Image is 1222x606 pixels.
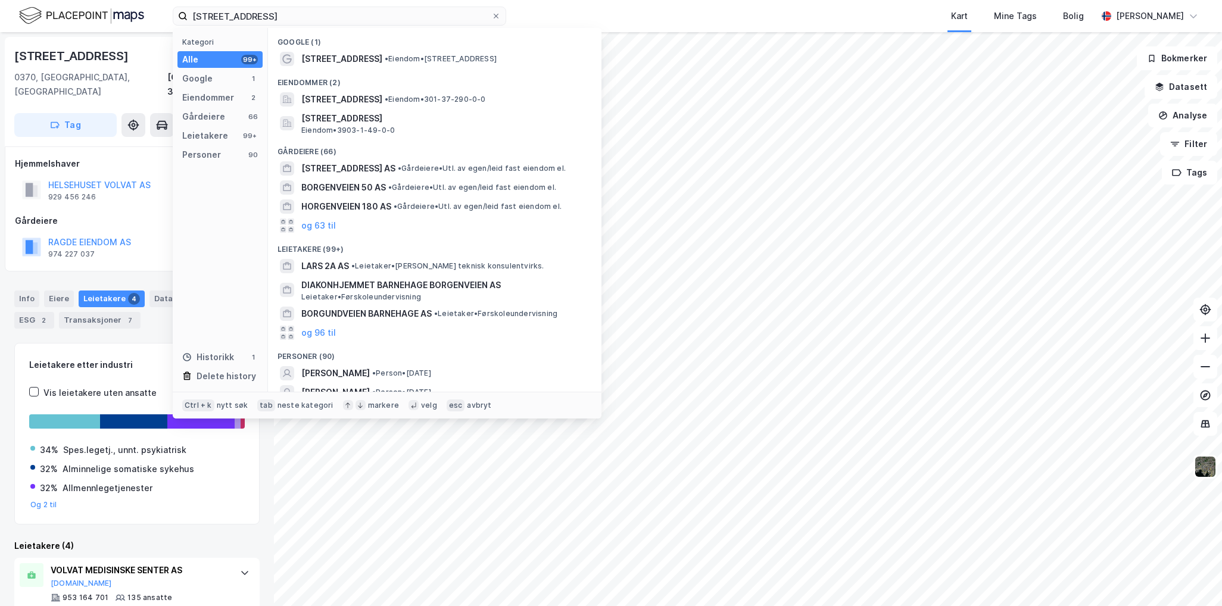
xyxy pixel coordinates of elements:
span: Leietaker • Førskoleundervisning [301,292,421,302]
span: Person • [DATE] [372,388,431,397]
span: [PERSON_NAME] [301,385,370,399]
div: Datasett [149,290,194,307]
button: Analyse [1148,104,1217,127]
div: Eiendommer (2) [268,68,601,90]
button: Bokmerker [1137,46,1217,70]
span: [STREET_ADDRESS] [301,92,382,107]
button: Og 2 til [30,500,57,510]
button: Datasett [1145,75,1217,99]
div: Delete history [197,369,256,383]
div: Allmennlegetjenester [63,481,152,495]
div: Leietakere [79,290,145,307]
span: [STREET_ADDRESS] AS [301,161,395,176]
div: Leietakere etter industri [29,358,245,372]
div: neste kategori [278,401,333,410]
img: 9k= [1194,455,1217,478]
span: • [372,368,376,377]
span: • [388,183,392,192]
div: Gårdeiere [15,214,259,228]
div: Gårdeiere [182,110,225,124]
div: Mine Tags [994,9,1037,23]
span: Eiendom • 301-37-290-0-0 [385,95,486,104]
input: Søk på adresse, matrikkel, gårdeiere, leietakere eller personer [188,7,491,25]
div: Kategori [182,38,263,46]
div: Google (1) [268,28,601,49]
span: • [398,164,401,173]
div: 2 [248,93,258,102]
span: BORGUNDVEIEN BARNEHAGE AS [301,307,432,321]
span: HORGENVEIEN 180 AS [301,199,391,214]
span: • [385,95,388,104]
span: [PERSON_NAME] [301,366,370,380]
div: [STREET_ADDRESS] [14,46,131,65]
div: 32% [40,481,58,495]
div: 66 [248,112,258,121]
div: 2 [38,314,49,326]
span: [STREET_ADDRESS] [301,52,382,66]
div: Personer (90) [268,342,601,364]
span: • [351,261,355,270]
span: • [434,309,438,318]
div: Personer [182,148,221,162]
div: 90 [248,150,258,160]
div: Leietakere (4) [14,539,260,553]
div: 0370, [GEOGRAPHIC_DATA], [GEOGRAPHIC_DATA] [14,70,167,99]
div: tab [257,399,275,411]
div: 929 456 246 [48,192,96,202]
button: Filter [1160,132,1217,156]
div: Alminnelige somatiske sykehus [63,462,194,476]
div: Eiendommer [182,90,234,105]
div: Gårdeiere (66) [268,138,601,159]
div: Historikk [182,350,234,364]
div: 953 164 701 [63,593,108,602]
span: DIAKONHJEMMET BARNEHAGE BORGENVEIEN AS [301,278,587,292]
span: • [394,202,397,211]
div: Eiere [44,290,74,307]
iframe: Chat Widget [1162,549,1222,606]
span: LARS 2A AS [301,259,349,273]
div: Vis leietakere uten ansatte [43,386,157,400]
div: 135 ansatte [127,593,172,602]
div: Spes.legetj., unnt. psykiatrisk [63,443,186,457]
span: • [372,388,376,396]
span: Eiendom • [STREET_ADDRESS] [385,54,497,64]
button: [DOMAIN_NAME] [51,579,112,588]
div: Bolig [1063,9,1084,23]
button: Tag [14,113,117,137]
div: 1 [248,74,258,83]
div: Leietakere (99+) [268,235,601,257]
span: BORGENVEIEN 50 AS [301,180,386,195]
span: Eiendom • 3903-1-49-0-0 [301,126,395,135]
div: [PERSON_NAME] [1116,9,1184,23]
span: Leietaker • Førskoleundervisning [434,309,557,318]
div: ESG [14,312,54,329]
div: 34% [40,443,58,457]
div: Google [182,71,213,86]
div: VOLVAT MEDISINSKE SENTER AS [51,563,228,577]
div: 4 [128,293,140,305]
div: nytt søk [217,401,248,410]
div: Kart [951,9,968,23]
img: logo.f888ab2527a4732fd821a326f86c7f29.svg [19,5,144,26]
div: 7 [124,314,136,326]
span: Gårdeiere • Utl. av egen/leid fast eiendom el. [398,164,566,173]
span: • [385,54,388,63]
div: 99+ [241,131,258,140]
span: Gårdeiere • Utl. av egen/leid fast eiendom el. [388,183,556,192]
div: Transaksjoner [59,312,141,329]
span: Gårdeiere • Utl. av egen/leid fast eiendom el. [394,202,562,211]
button: og 63 til [301,218,336,233]
div: Ctrl + k [182,399,214,411]
div: Hjemmelshaver [15,157,259,171]
div: 974 227 037 [48,249,95,259]
div: [GEOGRAPHIC_DATA], 37/290 [167,70,260,99]
div: 1 [248,352,258,362]
button: og 96 til [301,326,336,340]
div: avbryt [467,401,491,410]
div: esc [447,399,465,411]
div: 32% [40,462,58,476]
div: 99+ [241,55,258,64]
div: markere [368,401,399,410]
span: [STREET_ADDRESS] [301,111,587,126]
